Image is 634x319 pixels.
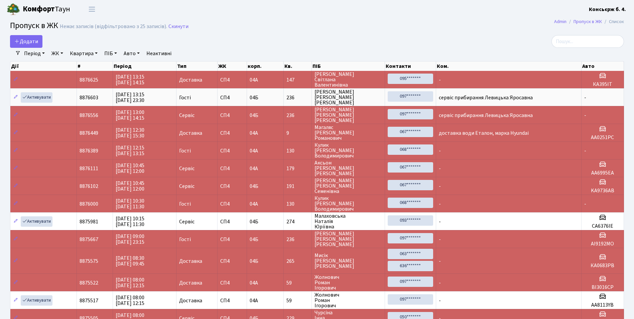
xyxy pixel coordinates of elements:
span: Додати [14,38,38,45]
span: Доставка [179,280,202,286]
span: 8876625 [80,76,98,84]
span: 04Б [250,257,258,265]
span: Аксьон [PERSON_NAME] [PERSON_NAME] [314,160,382,176]
span: [DATE] 13:00 [DATE] 14:15 [116,109,144,122]
th: Ком. [436,62,582,71]
a: Пропуск в ЖК [574,18,602,25]
span: Гості [179,148,191,153]
h5: АА6995ЕА [584,170,621,176]
a: Авто [121,48,142,59]
th: ПІБ [312,62,385,71]
span: 236 [286,95,309,100]
span: 274 [286,219,309,224]
span: 04А [250,297,258,304]
span: - [584,147,586,154]
span: СП4 [220,166,244,171]
span: сервіс прибирання Левицька Яросавна [439,112,533,119]
span: 59 [286,280,309,286]
span: СП4 [220,280,244,286]
th: # [77,62,113,71]
span: 04Б [250,183,258,190]
span: - [439,76,441,84]
th: корп. [247,62,284,71]
h5: ВІ3016СР [584,284,621,291]
span: Таун [23,4,70,15]
b: Комфорт [23,4,55,14]
span: 9 [286,130,309,136]
th: ЖК [218,62,247,71]
th: Період [113,62,176,71]
span: 04Б [250,112,258,119]
span: [PERSON_NAME] [PERSON_NAME] [PERSON_NAME] [314,107,382,123]
span: [DATE] 10:45 [DATE] 12:00 [116,162,144,175]
li: Список [602,18,624,25]
span: - [439,165,441,172]
h5: АІ9192МО [584,241,621,247]
span: Доставка [179,130,202,136]
th: Тип [176,62,217,71]
span: СП4 [220,219,244,224]
b: Консьєрж б. 4. [589,6,626,13]
span: Жолнович Роман Ігорович [314,275,382,291]
span: 04А [250,200,258,208]
h5: CA6376IE [584,223,621,229]
a: Період [21,48,47,59]
span: [DATE] 08:30 [DATE] 09:45 [116,254,144,268]
h5: АА8113YВ [584,302,621,308]
h5: КА395ІТ [584,81,621,88]
span: [DATE] 08:00 [DATE] 12:15 [116,294,144,307]
span: - [439,236,441,243]
nav: breadcrumb [544,15,634,29]
th: Авто [582,62,624,71]
span: Сервіс [179,113,195,118]
span: - [439,218,441,225]
span: [DATE] 08:00 [DATE] 12:15 [116,276,144,289]
span: - [584,112,586,119]
span: - [439,183,441,190]
a: Admin [554,18,566,25]
span: СП4 [220,184,244,189]
span: СП4 [220,237,244,242]
span: Кулик [PERSON_NAME] Володимирович [314,142,382,158]
span: Гості [179,237,191,242]
span: Доставка [179,258,202,264]
span: СП4 [220,130,244,136]
span: Магаляс [PERSON_NAME] Романович [314,125,382,141]
th: Кв. [284,62,312,71]
span: Сервіс [179,219,195,224]
span: - [439,279,441,287]
span: 04А [250,147,258,154]
a: ПІБ [102,48,120,59]
span: Гості [179,95,191,100]
a: ЖК [49,48,66,59]
span: СП4 [220,95,244,100]
span: Доставка [179,77,202,83]
a: Активувати [21,92,52,103]
span: СП4 [220,148,244,153]
span: СП4 [220,113,244,118]
span: [PERSON_NAME] [PERSON_NAME] [PERSON_NAME] [314,89,382,105]
a: Неактивні [144,48,174,59]
span: [DATE] 12:15 [DATE] 13:15 [116,144,144,157]
span: 8875517 [80,297,98,304]
span: Гості [179,201,191,207]
span: 8876449 [80,129,98,137]
span: 8875667 [80,236,98,243]
span: 04А [250,76,258,84]
span: Сервіс [179,166,195,171]
span: 236 [286,113,309,118]
span: [PERSON_NAME] [PERSON_NAME] [PERSON_NAME] [314,231,382,247]
button: Переключити навігацію [84,4,100,15]
span: 130 [286,201,309,207]
span: 130 [286,148,309,153]
span: Кулик [PERSON_NAME] Володимирович [314,196,382,212]
span: [DATE] 10:30 [DATE] 11:30 [116,197,144,210]
span: Малаховська Наталія Юріївна [314,213,382,229]
span: 04А [250,165,258,172]
span: 8876556 [80,112,98,119]
div: Немає записів (відфільтровано з 25 записів). [60,23,167,30]
span: 04А [250,129,258,137]
span: - [439,257,441,265]
span: [DATE] 10:15 [DATE] 11:30 [116,215,144,228]
span: 8876111 [80,165,98,172]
